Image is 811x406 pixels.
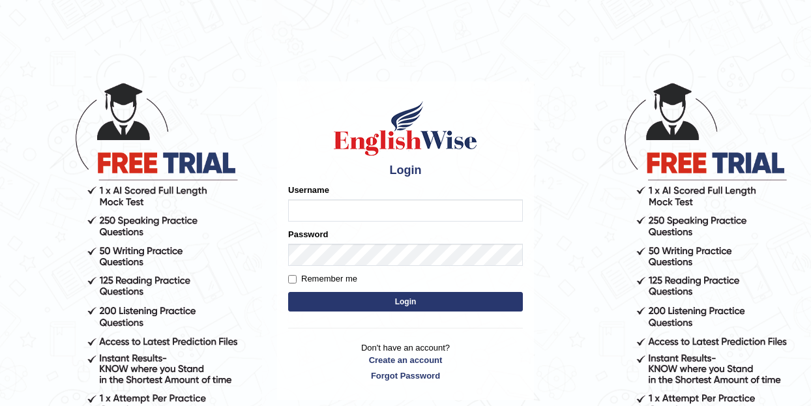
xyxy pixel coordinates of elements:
[288,184,329,196] label: Username
[288,228,328,240] label: Password
[331,99,480,158] img: Logo of English Wise sign in for intelligent practice with AI
[288,341,523,382] p: Don't have an account?
[288,354,523,366] a: Create an account
[288,292,523,312] button: Login
[288,275,297,283] input: Remember me
[288,272,357,285] label: Remember me
[288,164,523,177] h4: Login
[288,370,523,382] a: Forgot Password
